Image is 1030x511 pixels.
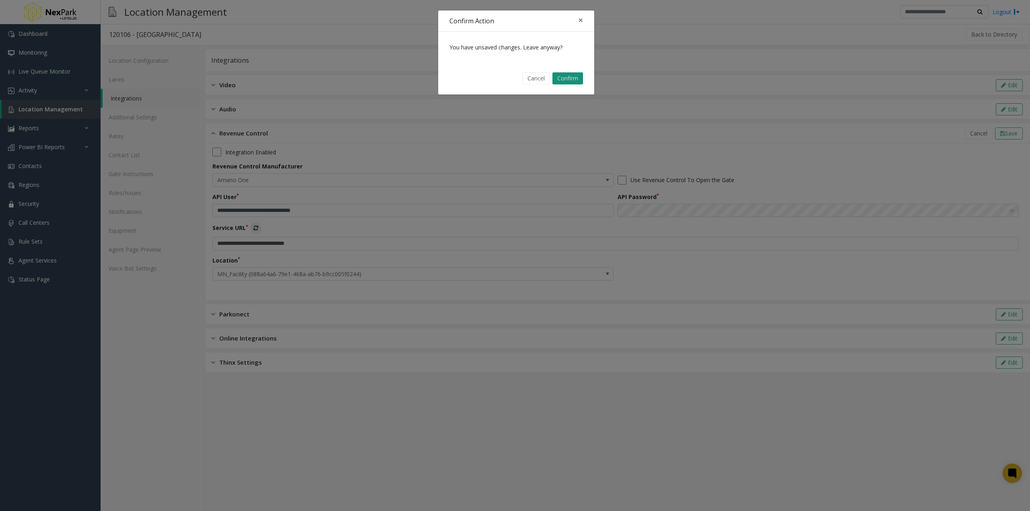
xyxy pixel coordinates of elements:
button: Cancel [522,72,550,84]
div: You have unsaved changes. Leave anyway? [438,32,594,63]
h4: Confirm Action [449,16,494,26]
button: Confirm [552,72,583,84]
button: Close [573,10,589,30]
span: × [578,14,583,26]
